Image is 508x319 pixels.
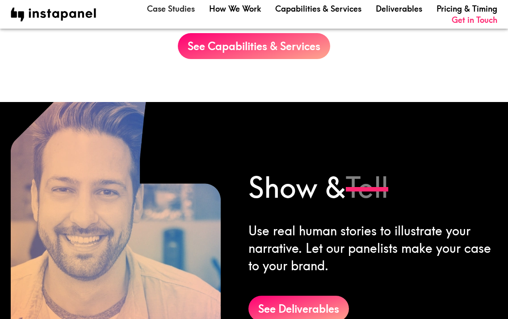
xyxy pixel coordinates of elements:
a: Get in Touch [452,14,497,26]
a: How We Work [209,3,261,14]
img: instapanel [11,8,96,21]
a: Case Studies [147,3,195,14]
h1: Show & [248,167,497,208]
s: Tell [346,169,388,205]
div: Use real human stories to illustrate your narrative. Let our panelists make your case to your brand. [248,222,497,275]
a: Deliverables [376,3,422,14]
a: Capabilities & Services [275,3,361,14]
a: See Capabilities & Services [178,33,330,59]
a: Pricing & Timing [437,3,497,14]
